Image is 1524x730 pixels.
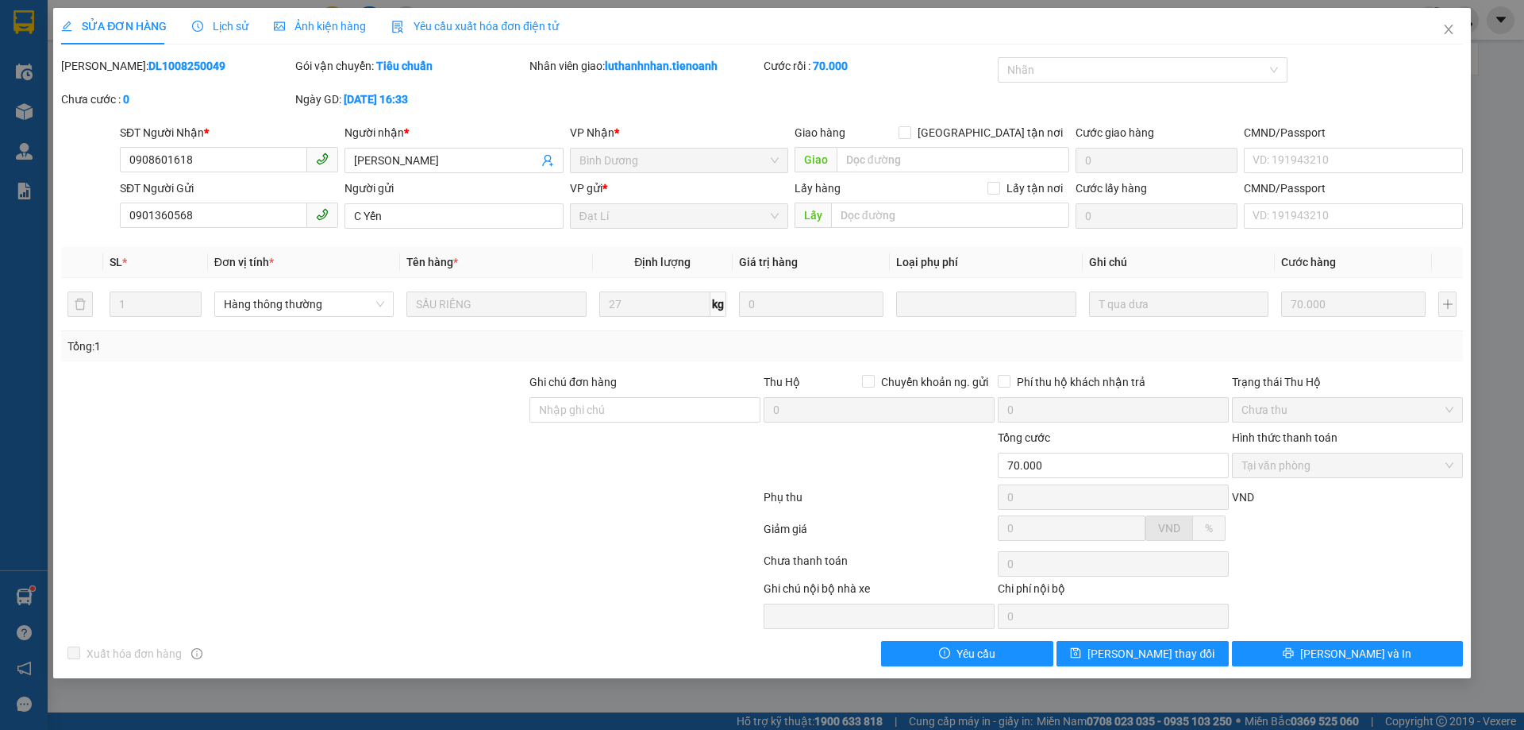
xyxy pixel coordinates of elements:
input: Cước lấy hàng [1076,203,1237,229]
span: [PERSON_NAME] thay đổi [1087,645,1214,662]
div: [PERSON_NAME]: [61,57,292,75]
span: SỬA ĐƠN HÀNG [61,20,167,33]
span: Tên hàng [406,256,458,268]
b: 0 [123,93,129,106]
label: Cước giao hàng [1076,126,1154,139]
div: Cước rồi : [764,57,995,75]
span: Lấy [795,203,831,228]
span: picture [274,21,285,32]
div: VP gửi [570,180,788,197]
label: Cước lấy hàng [1076,182,1147,195]
span: Đạt Lí [579,204,779,228]
span: Tổng cước [998,431,1050,444]
span: SL [110,256,122,268]
b: [DATE] 16:33 [344,93,408,106]
div: Chưa cước : [61,91,292,108]
span: Yêu cầu xuất hóa đơn điện tử [391,20,559,33]
input: 0 [1281,292,1426,317]
span: Bình Dương [579,149,779,172]
span: VND [1158,522,1180,535]
span: Xuất hóa đơn hàng [80,645,188,662]
span: Tại văn phòng [1241,454,1453,477]
div: CMND/Passport [1244,180,1462,197]
b: Tiêu chuẩn [376,60,433,72]
span: Giao hàng [795,126,845,139]
b: DL1008250049 [148,60,225,72]
input: 0 [739,292,883,317]
input: Dọc đường [837,147,1069,172]
div: Ngày GD: [295,91,526,108]
span: [GEOGRAPHIC_DATA] tận nơi [911,124,1069,141]
div: Gói vận chuyển: [295,57,526,75]
span: kg [710,292,726,317]
span: Phí thu hộ khách nhận trả [1010,373,1152,391]
th: Loại phụ phí [890,247,1082,278]
button: printer[PERSON_NAME] và In [1232,641,1463,666]
span: Lấy tận nơi [1000,180,1069,197]
div: Giảm giá [762,520,996,548]
span: Yêu cầu [956,645,995,662]
span: phone [316,208,329,221]
span: save [1070,647,1081,660]
span: Lịch sử [192,20,248,33]
div: CMND/Passport [1244,124,1462,141]
span: Hàng thông thường [224,292,384,316]
span: info-circle [191,648,202,659]
span: [PERSON_NAME] và In [1300,645,1411,662]
span: Chưa thu [1241,398,1453,422]
input: Ghi chú đơn hàng [529,397,760,423]
input: Ghi Chú [1089,292,1268,317]
span: % [1205,522,1213,535]
div: Ghi chú nội bộ nhà xe [764,580,995,604]
th: Ghi chú [1083,247,1275,278]
span: Định lượng [634,256,691,268]
div: Nhân viên giao: [529,57,760,75]
button: plus [1438,292,1456,317]
div: Người gửi [344,180,563,197]
input: Cước giao hàng [1076,148,1237,173]
input: VD: Bàn, Ghế [406,292,586,317]
span: clock-circle [192,21,203,32]
div: Chi phí nội bộ [998,580,1229,604]
div: SĐT Người Gửi [120,180,338,197]
b: 70.000 [813,60,848,72]
span: Ảnh kiện hàng [274,20,366,33]
div: Tổng: 1 [67,338,588,355]
input: Dọc đường [831,203,1069,228]
span: Giao [795,147,837,172]
button: save[PERSON_NAME] thay đổi [1056,641,1229,666]
span: Lấy hàng [795,182,841,195]
span: close [1442,23,1455,36]
span: exclamation-circle [939,647,950,660]
div: Người nhận [344,124,563,141]
span: Chuyển khoản ng. gửi [875,373,995,391]
div: Trạng thái Thu Hộ [1232,373,1463,391]
span: Thu Hộ [764,376,800,388]
button: exclamation-circleYêu cầu [881,641,1053,666]
button: delete [67,292,93,317]
button: Close [1426,8,1471,52]
label: Ghi chú đơn hàng [529,376,617,388]
b: luthanhnhan.tienoanh [605,60,718,72]
span: Đơn vị tính [214,256,274,268]
div: SĐT Người Nhận [120,124,338,141]
span: edit [61,21,72,32]
span: Giá trị hàng [739,256,798,268]
span: user-add [541,154,554,167]
div: Chưa thanh toán [762,552,996,580]
div: Phụ thu [762,489,996,516]
span: VND [1232,491,1254,504]
img: icon [391,21,404,33]
span: Cước hàng [1281,256,1336,268]
label: Hình thức thanh toán [1232,431,1337,444]
span: phone [316,153,329,165]
span: VP Nhận [570,126,614,139]
span: printer [1283,647,1294,660]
